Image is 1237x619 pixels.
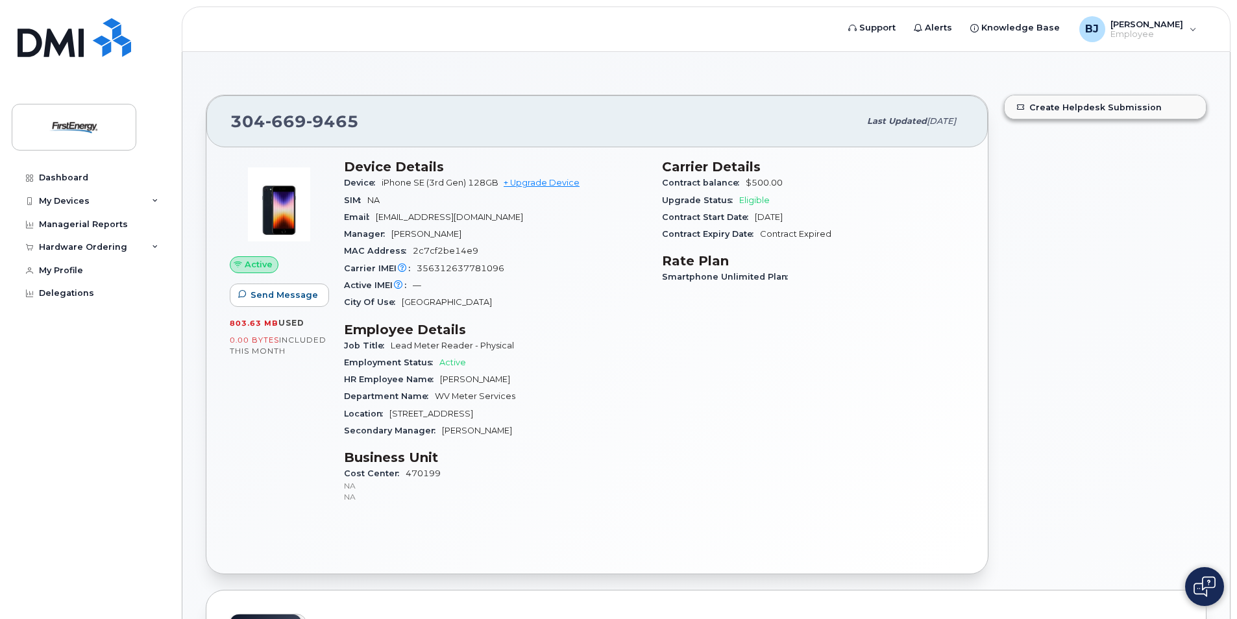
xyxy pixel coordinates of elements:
[662,178,746,188] span: Contract balance
[344,246,413,256] span: MAC Address
[1005,95,1206,119] a: Create Helpdesk Submission
[662,195,739,205] span: Upgrade Status
[739,195,770,205] span: Eligible
[367,195,380,205] span: NA
[344,358,439,367] span: Employment Status
[344,409,389,419] span: Location
[230,335,279,345] span: 0.00 Bytes
[382,178,498,188] span: iPhone SE (3rd Gen) 128GB
[251,289,318,301] span: Send Message
[230,112,359,131] span: 304
[230,319,278,328] span: 803.63 MB
[662,229,760,239] span: Contract Expiry Date
[344,450,646,465] h3: Business Unit
[344,297,402,307] span: City Of Use
[746,178,783,188] span: $500.00
[413,246,478,256] span: 2c7cf2be14e9
[755,212,783,222] span: [DATE]
[278,318,304,328] span: used
[417,263,504,273] span: 356312637781096
[442,426,512,435] span: [PERSON_NAME]
[413,280,421,290] span: —
[344,280,413,290] span: Active IMEI
[927,116,956,126] span: [DATE]
[265,112,306,131] span: 669
[344,468,406,478] span: Cost Center
[344,341,391,350] span: Job Title
[344,468,646,502] span: 470199
[439,358,466,367] span: Active
[344,426,442,435] span: Secondary Manager
[344,212,376,222] span: Email
[344,263,417,273] span: Carrier IMEI
[230,284,329,307] button: Send Message
[306,112,359,131] span: 9465
[760,229,831,239] span: Contract Expired
[240,165,318,243] img: image20231002-3703462-1angbar.jpeg
[435,391,515,401] span: WV Meter Services
[389,409,473,419] span: [STREET_ADDRESS]
[344,229,391,239] span: Manager
[391,229,461,239] span: [PERSON_NAME]
[376,212,523,222] span: [EMAIL_ADDRESS][DOMAIN_NAME]
[867,116,927,126] span: Last updated
[391,341,514,350] span: Lead Meter Reader - Physical
[344,480,646,491] p: NA
[440,374,510,384] span: [PERSON_NAME]
[344,178,382,188] span: Device
[344,195,367,205] span: SIM
[344,491,646,502] p: NA
[344,322,646,337] h3: Employee Details
[662,272,794,282] span: Smartphone Unlimited Plan
[402,297,492,307] span: [GEOGRAPHIC_DATA]
[344,374,440,384] span: HR Employee Name
[245,258,273,271] span: Active
[662,212,755,222] span: Contract Start Date
[504,178,580,188] a: + Upgrade Device
[662,159,964,175] h3: Carrier Details
[1194,576,1216,597] img: Open chat
[344,391,435,401] span: Department Name
[344,159,646,175] h3: Device Details
[662,253,964,269] h3: Rate Plan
